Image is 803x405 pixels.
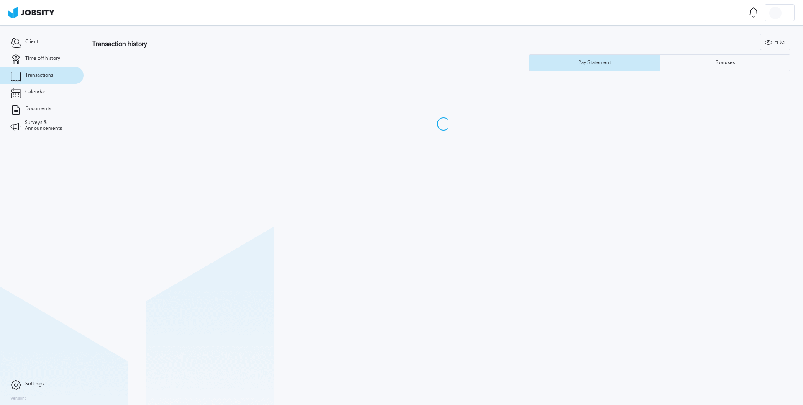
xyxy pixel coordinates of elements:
[760,34,790,51] div: Filter
[25,89,45,95] span: Calendar
[711,60,739,66] div: Bonuses
[25,72,53,78] span: Transactions
[760,34,790,50] button: Filter
[25,120,73,132] span: Surveys & Announcements
[574,60,615,66] div: Pay Statement
[10,396,26,401] label: Version:
[25,56,60,62] span: Time off history
[660,54,790,71] button: Bonuses
[25,39,38,45] span: Client
[25,106,51,112] span: Documents
[8,7,54,18] img: ab4bad089aa723f57921c736e9817d99.png
[92,40,474,48] h3: Transaction history
[529,54,659,71] button: Pay Statement
[25,381,44,387] span: Settings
